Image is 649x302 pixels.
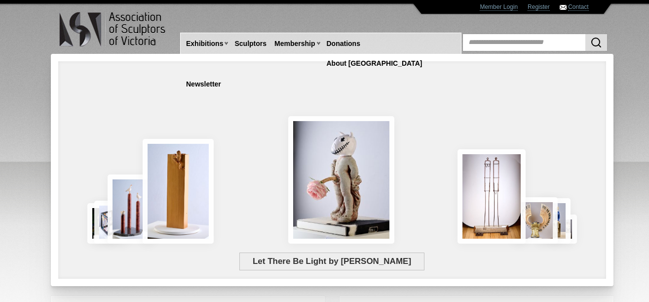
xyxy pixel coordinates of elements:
[560,5,567,10] img: Contact ASV
[182,75,225,93] a: Newsletter
[323,35,364,53] a: Donations
[239,253,424,270] span: Let There Be Light by [PERSON_NAME]
[323,54,426,73] a: About [GEOGRAPHIC_DATA]
[288,116,395,244] img: Let There Be Light
[528,3,550,11] a: Register
[590,37,602,48] img: Search
[59,10,167,49] img: logo.png
[182,35,227,53] a: Exhibitions
[513,197,558,244] img: Lorica Plumata (Chrysus)
[568,3,588,11] a: Contact
[270,35,319,53] a: Membership
[458,149,526,244] img: Swingers
[143,139,214,244] img: Little Frog. Big Climb
[480,3,518,11] a: Member Login
[230,35,270,53] a: Sculptors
